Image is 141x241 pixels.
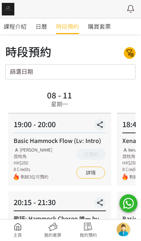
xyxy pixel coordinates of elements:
span: 時段預約 [56,22,79,31]
img: fire.png [14,173,19,180]
div: 時段預約 [5,43,51,60]
div: [PERSON_NAME] [14,147,52,153]
div: 歌班: Hammock Choreo 唯一 by [PERSON_NAME] Lv1.5 [14,214,106,231]
span: 購買套票 [88,22,111,31]
div: 19:00 - 20:00 [14,119,106,133]
a: 日曆 [36,18,47,34]
input: 篩選日期 [5,64,136,79]
a: 詳情 [76,167,105,179]
div: HK$250 [14,159,52,166]
div: 8 Credits [14,166,52,172]
img: fire.png [122,173,128,180]
a: 購買套票 [88,18,111,34]
div: Basic Hammock Flow (Lv: Intro) [14,136,106,145]
div: 星期一 [51,99,68,108]
button: 已預約 [76,149,106,160]
span: 課程介紹 [4,22,27,31]
div: 08 - 11 [47,91,72,99]
div: 荔枝角 [14,153,52,159]
span: 剩餘3位可預約 [20,173,52,180]
a: 課程介紹 [4,18,27,34]
div: 20:15 - 21:30 [14,197,106,211]
a: 時段預約 [56,18,79,34]
span: 日曆 [36,22,47,31]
